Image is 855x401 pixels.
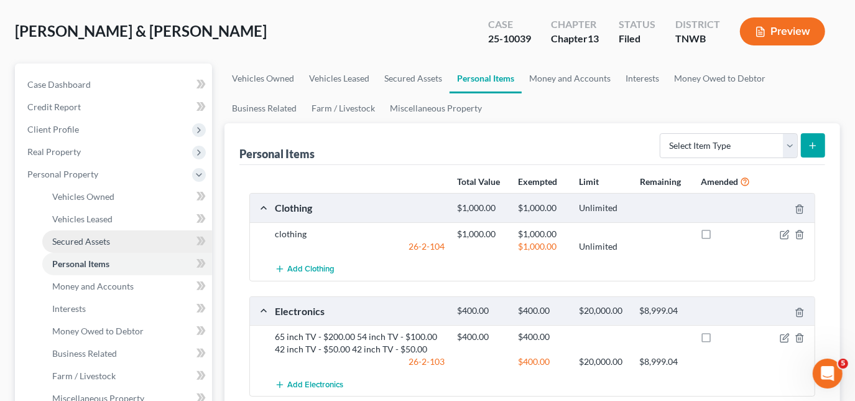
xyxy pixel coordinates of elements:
iframe: Intercom live chat [813,359,843,389]
span: Secured Assets [52,236,110,247]
div: $1,000.00 [451,228,512,240]
a: Vehicles Owned [42,186,212,208]
div: $1,000.00 [512,202,573,214]
div: Chapter [551,17,599,32]
div: $1,000.00 [512,228,573,240]
span: [PERSON_NAME] & [PERSON_NAME] [15,22,267,40]
a: Farm / Livestock [304,93,382,123]
button: Add Electronics [275,373,343,396]
span: Credit Report [27,101,81,112]
strong: Exempted [518,176,557,187]
span: Interests [52,303,86,314]
div: $8,999.04 [634,305,695,317]
a: Business Related [42,342,212,365]
div: clothing [269,228,451,240]
span: Case Dashboard [27,79,91,90]
a: Vehicles Leased [42,208,212,230]
a: Money and Accounts [522,64,618,93]
div: $1,000.00 [451,202,512,214]
div: 26-2-104 [269,240,451,253]
span: Add Clothing [287,265,335,275]
div: $8,999.04 [634,356,695,368]
strong: Remaining [640,176,681,187]
div: Personal Items [239,146,315,161]
div: $400.00 [512,356,573,368]
div: Chapter [551,32,599,46]
span: Add Electronics [287,380,343,390]
strong: Total Value [457,176,500,187]
div: District [675,17,720,32]
div: Clothing [269,201,451,214]
a: Credit Report [17,96,212,118]
span: Vehicles Owned [52,191,114,202]
div: 25-10039 [488,32,531,46]
span: Personal Property [27,169,98,179]
a: Case Dashboard [17,73,212,96]
span: Business Related [52,348,117,359]
div: $1,000.00 [512,240,573,253]
a: Vehicles Owned [224,64,302,93]
div: Status [619,17,655,32]
span: Farm / Livestock [52,370,116,381]
div: Unlimited [573,240,634,253]
div: $400.00 [451,305,512,317]
div: 26-2-103 [269,356,451,368]
span: Money Owed to Debtor [52,326,144,336]
a: Interests [42,298,212,320]
a: Secured Assets [42,230,212,253]
div: Unlimited [573,202,634,214]
button: Preview [740,17,825,45]
span: 13 [588,32,599,44]
div: 65 inch TV - $200.00 54 inch TV - $100.00 42 inch TV - $50.00 42 inch TV - $50.00 [269,331,451,356]
div: $20,000.00 [573,305,634,317]
div: $400.00 [512,305,573,317]
div: Case [488,17,531,32]
span: Money and Accounts [52,281,134,291]
div: $400.00 [451,331,512,343]
a: Vehicles Leased [302,64,377,93]
span: Client Profile [27,124,79,134]
a: Personal Items [450,64,522,93]
a: Miscellaneous Property [382,93,489,123]
span: Real Property [27,146,81,157]
div: $400.00 [512,331,573,343]
a: Farm / Livestock [42,365,212,387]
a: Personal Items [42,253,212,275]
a: Money and Accounts [42,275,212,298]
span: Vehicles Leased [52,214,113,224]
button: Add Clothing [275,258,335,281]
a: Secured Assets [377,64,450,93]
a: Business Related [224,93,304,123]
span: 5 [838,359,848,369]
strong: Amended [701,176,738,187]
a: Money Owed to Debtor [667,64,773,93]
div: Electronics [269,304,451,318]
span: Personal Items [52,258,109,269]
div: TNWB [675,32,720,46]
div: Filed [619,32,655,46]
strong: Limit [579,176,599,187]
a: Money Owed to Debtor [42,320,212,342]
a: Interests [618,64,667,93]
div: $20,000.00 [573,356,634,368]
